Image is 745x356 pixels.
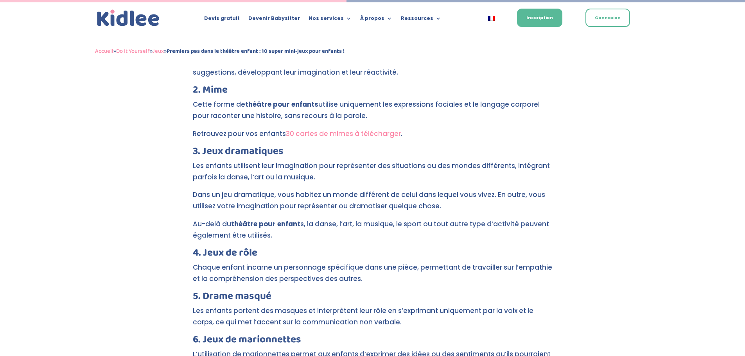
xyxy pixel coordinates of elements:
[95,8,162,29] a: Kidlee Logo
[193,55,553,85] p: Les enfants avec l’aide des parents ou créent des scènes spontanées basées sur des suggestions, d...
[193,305,553,335] p: Les enfants portent des masques et interprètent leur rôle en s’exprimant uniquement par la voix e...
[193,85,553,99] h3: 2. Mime
[193,262,553,291] p: Chaque enfant incarne un personnage spécifique dans une pièce, permettant de travailler sur l’emp...
[245,100,318,109] strong: théâtre pour enfants
[309,16,352,24] a: Nos services
[193,189,553,218] p: Dans un jeu dramatique, vous habitez un monde différent de celui dans lequel vous vivez. En outre...
[204,16,240,24] a: Devis gratuit
[193,99,553,128] p: Cette forme de utilise uniquement les expressions faciales et le langage corporel pour raconter u...
[231,219,300,229] strong: théâtre pour enfant
[193,218,553,248] p: Au-delà du s, la danse, l’art, la musique, le sport ou tout autre type d’activité peuvent égaleme...
[167,47,345,56] strong: Premiers pas dans le théâtre enfant : 10 super mini-jeux pour enfants !
[95,47,113,56] a: Accueil
[248,16,300,24] a: Devenir Babysitter
[193,128,553,146] p: Retrouvez pour vos enfants .
[193,291,553,305] h3: 5. Drame masqué
[360,16,392,24] a: À propos
[193,335,553,349] h3: 6. Jeux de marionnettes
[286,129,401,138] a: 30 cartes de mimes à télécharger
[193,248,553,262] h3: 4. Jeux de rôle
[95,47,345,56] span: » » »
[585,9,630,27] a: Connexion
[401,16,441,24] a: Ressources
[488,16,495,21] img: Français
[193,160,553,190] p: Les enfants utilisent leur imagination pour représenter des situations ou des mondes différents, ...
[517,9,562,27] a: Inscription
[116,47,150,56] a: Do It Yourself
[153,47,164,56] a: Jeux
[193,146,553,160] h3: 3. Jeux dramatiques
[95,8,162,29] img: logo_kidlee_bleu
